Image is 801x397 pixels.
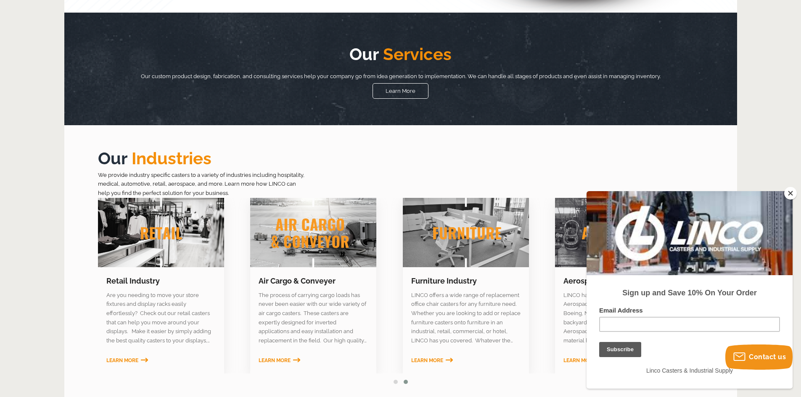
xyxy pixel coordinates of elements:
[749,353,786,361] span: Contact us
[784,187,797,200] button: Close
[106,358,138,363] span: Learn More
[259,276,336,285] a: Air Cargo & Conveyer
[98,171,308,198] p: We provide industry specific casters to a variety of industries including hospitality, medical, a...
[411,358,443,363] span: Learn More
[379,44,452,64] span: Services
[555,291,681,345] section: LINCO has been a long-time partner to the Aerospace industry. With companies like Boeing, Northro...
[106,276,160,285] a: Retail Industry
[563,276,631,285] a: Aerospace Casters
[106,358,148,363] a: Learn More
[250,291,376,345] section: The process of carrying cargo loads has never been easier with our wide variety of air cargo cast...
[13,116,193,126] label: Email Address
[13,151,55,166] input: Subscribe
[132,72,670,81] p: Our custom product design, fabrication, and consulting services help your company go from idea ge...
[127,148,211,168] span: Industries
[725,344,793,370] button: Contact us
[563,358,605,363] a: Learn More
[36,97,170,106] strong: Sign up and Save 10% On Your Order
[60,176,146,183] span: Linco Casters & Industrial Supply
[98,146,703,171] h2: Our
[9,13,51,28] button: Subscribe
[411,276,477,285] a: Furniture Industry
[259,358,300,363] a: Learn More
[259,358,291,363] span: Learn More
[563,358,595,363] span: Learn More
[132,42,670,66] h2: Our
[411,358,453,363] a: Learn More
[373,83,428,99] a: Learn More
[403,291,529,345] section: LINCO offers a wide range of replacement office chair casters for any furniture need. Whether you...
[98,291,224,345] section: Are you needing to move your store fixtures and display racks easily effortlessly? Check out our ...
